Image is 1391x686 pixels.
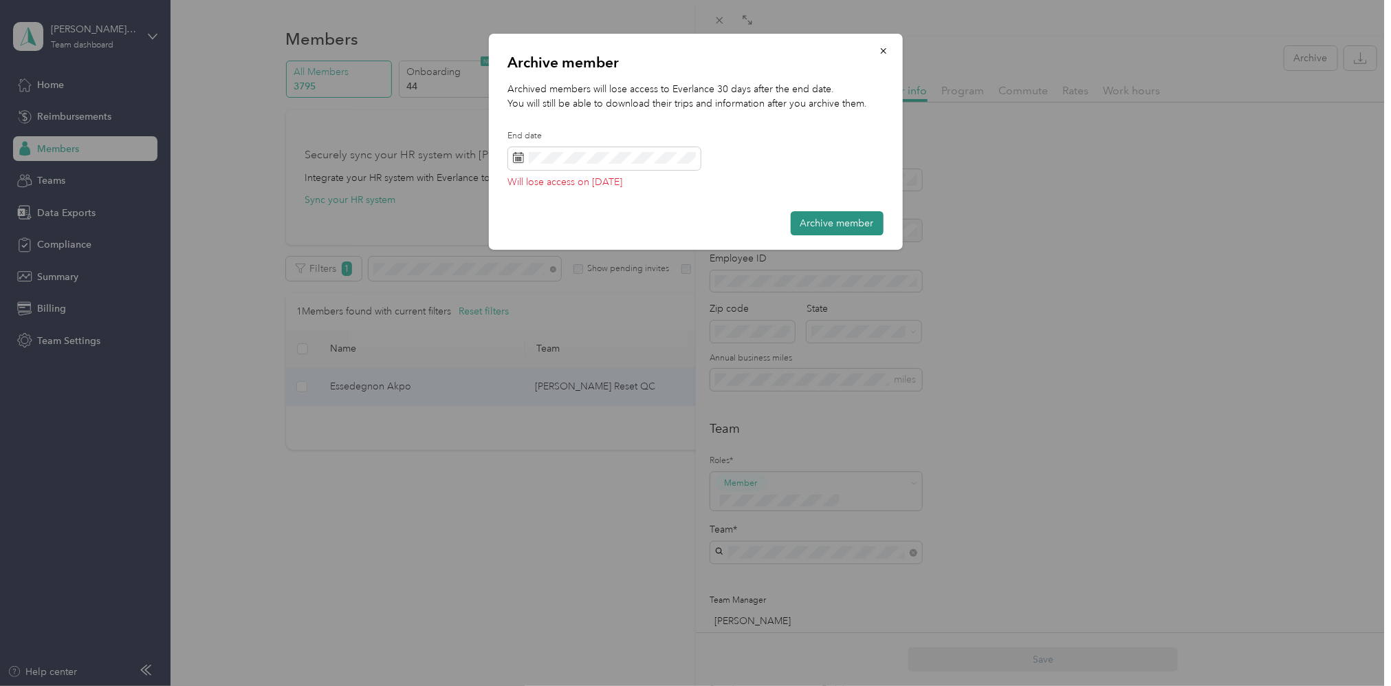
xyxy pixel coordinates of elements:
label: End date [508,130,701,142]
p: Will lose access on [DATE] [508,178,701,187]
p: You will still be able to download their trips and information after you archive them. [508,96,884,111]
p: Archive member [508,53,884,72]
iframe: Everlance-gr Chat Button Frame [1314,609,1391,686]
p: Archived members will lose access to Everlance 30 days after the end date. [508,82,884,96]
button: Archive member [791,211,884,235]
